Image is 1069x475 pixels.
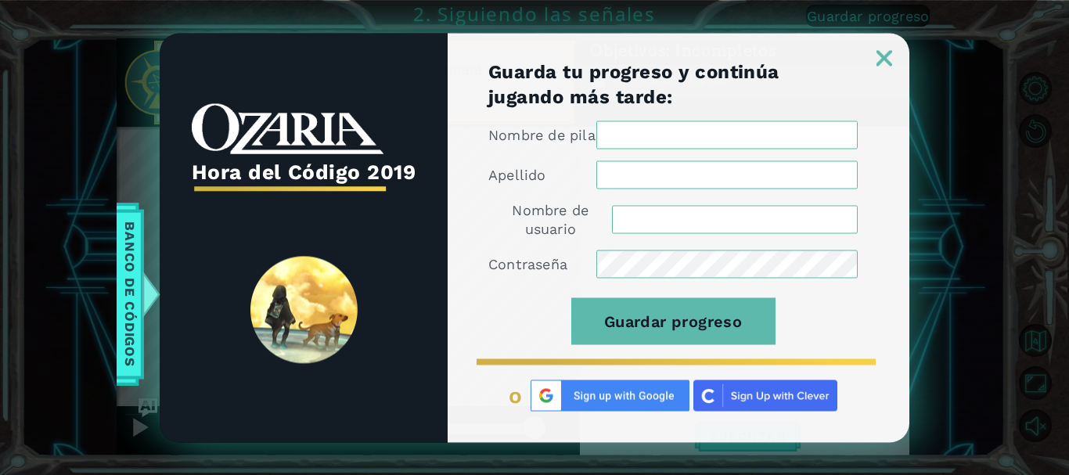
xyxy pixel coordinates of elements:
font: Guarda tu progreso y continúa jugando más tarde: [488,60,779,107]
font: Banco de códigos [122,221,138,366]
img: SpiritLandReveal.png [250,257,358,364]
font: Nombre de pila [488,126,596,142]
img: ExitButton_Dusk.png [876,50,892,66]
button: Guardar progreso [571,297,776,344]
img: Google%20Sign%20Up.png [531,380,689,411]
img: clever_sso_button@2x.png [693,380,837,411]
font: Apellido [488,166,546,182]
img: whiteOzariaWordmark.png [192,103,383,154]
font: Guardar progreso [604,311,742,330]
font: Contraseña [488,255,567,272]
font: o [509,382,523,408]
font: Hora del Código 2019 [192,160,416,184]
font: Nombre de usuario [512,201,588,236]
